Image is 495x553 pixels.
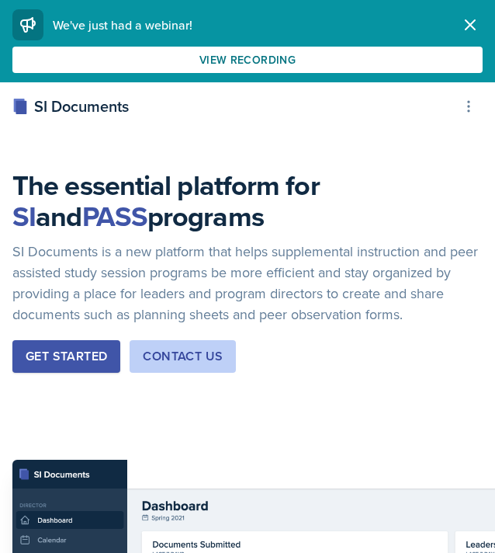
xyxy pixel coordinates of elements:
[143,347,223,366] div: Contact Us
[12,47,483,73] button: View Recording
[199,54,296,66] div: View Recording
[53,16,192,33] span: We've just had a webinar!
[12,340,120,373] button: Get Started
[12,95,129,118] div: SI Documents
[26,347,107,366] div: Get Started
[130,340,236,373] button: Contact Us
